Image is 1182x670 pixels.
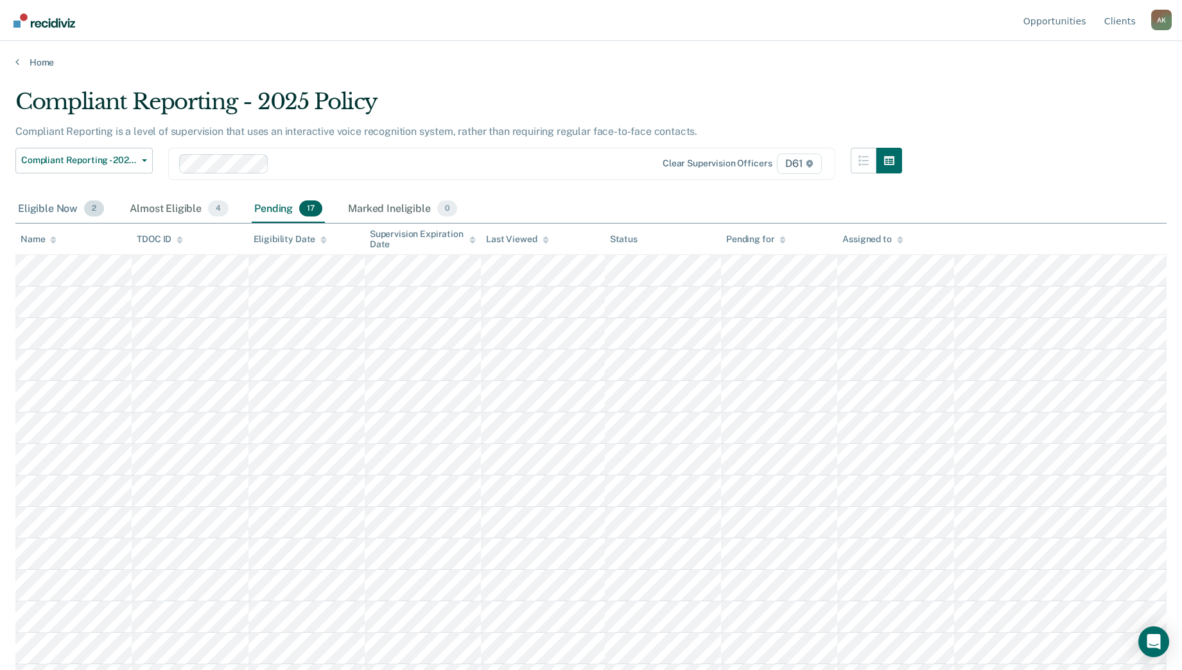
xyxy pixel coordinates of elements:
[726,234,786,245] div: Pending for
[15,195,107,224] div: Eligible Now2
[15,57,1167,68] a: Home
[486,234,548,245] div: Last Viewed
[21,155,137,166] span: Compliant Reporting - 2025 Policy
[254,234,327,245] div: Eligibility Date
[127,195,231,224] div: Almost Eligible4
[299,200,322,217] span: 17
[84,200,104,217] span: 2
[15,89,902,125] div: Compliant Reporting - 2025 Policy
[610,234,638,245] div: Status
[777,154,821,174] span: D61
[370,229,476,251] div: Supervision Expiration Date
[437,200,457,217] span: 0
[252,195,325,224] div: Pending17
[663,158,772,169] div: Clear supervision officers
[15,125,697,137] p: Compliant Reporting is a level of supervision that uses an interactive voice recognition system, ...
[1151,10,1172,30] button: Profile dropdown button
[842,234,903,245] div: Assigned to
[1151,10,1172,30] div: A K
[21,234,56,245] div: Name
[208,200,229,217] span: 4
[15,148,153,173] button: Compliant Reporting - 2025 Policy
[137,234,183,245] div: TDOC ID
[345,195,460,224] div: Marked Ineligible0
[13,13,75,28] img: Recidiviz
[1138,626,1169,657] div: Open Intercom Messenger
